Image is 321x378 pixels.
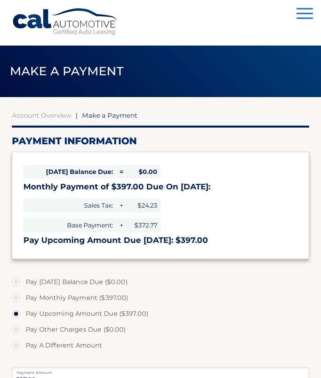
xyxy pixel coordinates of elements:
span: = [117,165,124,179]
h3: Monthly Payment of $397.00 Due On [DATE]: [23,182,298,192]
span: $0.00 [125,165,160,179]
label: Pay Other Charges Due ($0.00) [12,322,309,338]
span: + [117,199,124,212]
label: Pay A Different Amount [12,338,309,353]
a: Cal Automotive [12,8,119,36]
button: Menu [296,8,313,21]
label: Pay Upcoming Amount Due ($397.00) [12,306,309,322]
label: Payment Amount [12,368,309,374]
span: $24.23 [125,199,160,212]
h2: Payment Information [12,135,309,147]
label: Pay [DATE] Balance Due ($0.00) [12,274,309,290]
span: $372.77 [125,218,160,232]
span: Make a Payment [82,111,138,119]
span: Make a Payment [10,64,124,78]
h3: Pay Upcoming Amount Due [DATE]: $397.00 [23,235,298,245]
span: | [76,111,78,119]
span: [DATE] Balance Due: [23,165,116,179]
span: Sales Tax: [23,199,116,212]
span: + [117,218,124,232]
span: Base Payment: [23,218,116,232]
a: Account Overview [12,111,71,119]
label: Pay Monthly Payment ($397.00) [12,290,309,306]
